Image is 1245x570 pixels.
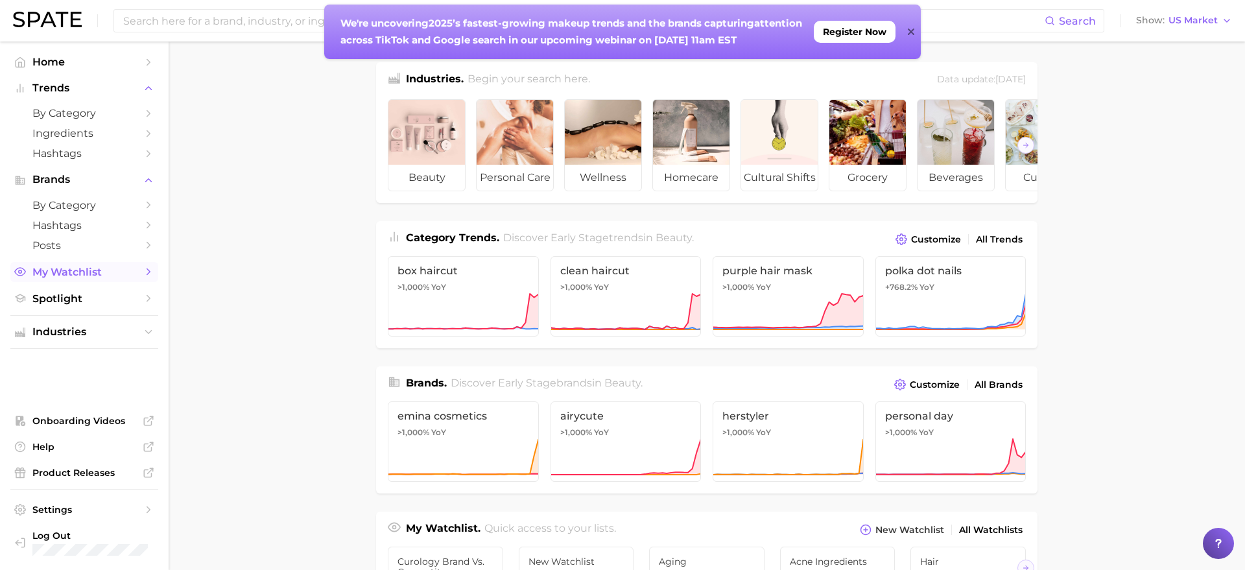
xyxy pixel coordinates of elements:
[122,10,1045,32] input: Search here for a brand, industry, or ingredient
[1133,12,1235,29] button: ShowUS Market
[1168,17,1218,24] span: US Market
[920,556,1016,567] span: Hair
[875,256,1026,337] a: polka dot nails+768.2% YoY
[388,165,465,191] span: beauty
[790,556,886,567] span: Acne Ingredients
[885,282,918,292] span: +768.2%
[713,256,864,337] a: purple hair mask>1,000% YoY
[973,231,1026,248] a: All Trends
[397,410,529,422] span: emina cosmetics
[741,165,818,191] span: cultural shifts
[756,282,771,292] span: YoY
[397,427,429,437] span: >1,000%
[32,82,136,94] span: Trends
[560,410,692,422] span: airycute
[875,525,944,536] span: New Watchlist
[722,265,854,277] span: purple hair mask
[1136,17,1165,24] span: Show
[32,127,136,139] span: Ingredients
[32,467,136,479] span: Product Releases
[722,282,754,292] span: >1,000%
[10,322,158,342] button: Industries
[10,235,158,255] a: Posts
[10,411,158,431] a: Onboarding Videos
[32,239,136,252] span: Posts
[653,165,729,191] span: homecare
[32,266,136,278] span: My Watchlist
[713,401,864,482] a: herstyler>1,000% YoY
[388,99,466,191] a: beauty
[10,526,158,560] a: Log out. Currently logged in with e-mail mary.wallen@curology.com.
[10,170,158,189] button: Brands
[406,377,447,389] span: Brands .
[484,521,616,539] h2: Quick access to your lists.
[917,99,995,191] a: beverages
[892,230,964,248] button: Customize
[975,379,1023,390] span: All Brands
[885,410,1017,422] span: personal day
[32,56,136,68] span: Home
[564,99,642,191] a: wellness
[756,427,771,438] span: YoY
[741,99,818,191] a: cultural shifts
[32,147,136,160] span: Hashtags
[594,427,609,438] span: YoY
[919,427,934,438] span: YoY
[32,292,136,305] span: Spotlight
[1059,15,1096,27] span: Search
[560,282,592,292] span: >1,000%
[911,234,961,245] span: Customize
[32,504,136,516] span: Settings
[1006,165,1082,191] span: culinary
[32,415,136,427] span: Onboarding Videos
[476,99,554,191] a: personal care
[10,262,158,282] a: My Watchlist
[560,427,592,437] span: >1,000%
[910,379,960,390] span: Customize
[560,265,692,277] span: clean haircut
[652,99,730,191] a: homecare
[10,500,158,519] a: Settings
[10,215,158,235] a: Hashtags
[722,427,754,437] span: >1,000%
[32,107,136,119] span: by Category
[10,289,158,309] a: Spotlight
[976,234,1023,245] span: All Trends
[431,282,446,292] span: YoY
[10,78,158,98] button: Trends
[551,401,702,482] a: airycute>1,000% YoY
[406,71,464,89] h1: Industries.
[656,232,692,244] span: beauty
[937,71,1026,89] div: Data update: [DATE]
[604,377,641,389] span: beauty
[857,521,947,539] button: New Watchlist
[875,401,1026,482] a: personal day>1,000% YoY
[10,463,158,482] a: Product Releases
[10,123,158,143] a: Ingredients
[32,219,136,232] span: Hashtags
[32,441,136,453] span: Help
[431,427,446,438] span: YoY
[10,103,158,123] a: by Category
[32,326,136,338] span: Industries
[388,256,539,337] a: box haircut>1,000% YoY
[829,165,906,191] span: grocery
[32,530,158,541] span: Log Out
[829,99,907,191] a: grocery
[10,195,158,215] a: by Category
[971,376,1026,394] a: All Brands
[406,232,499,244] span: Category Trends .
[406,521,480,539] h1: My Watchlist.
[10,437,158,457] a: Help
[451,377,643,389] span: Discover Early Stage brands in .
[1005,99,1083,191] a: culinary
[468,71,590,89] h2: Begin your search here.
[885,427,917,437] span: >1,000%
[528,556,624,567] span: New Watchlist
[1017,137,1034,154] button: Scroll Right
[10,143,158,163] a: Hashtags
[32,199,136,211] span: by Category
[565,165,641,191] span: wellness
[503,232,694,244] span: Discover Early Stage trends in .
[919,282,934,292] span: YoY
